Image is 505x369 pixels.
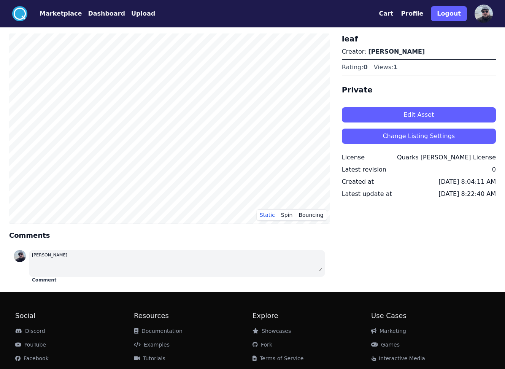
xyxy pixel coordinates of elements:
div: Latest revision [342,165,386,174]
a: Examples [134,342,170,348]
a: Edit Asset [342,101,496,122]
button: Dashboard [88,9,125,18]
div: License [342,153,365,162]
img: profile [14,250,26,262]
h2: Use Cases [371,310,490,321]
h2: Resources [134,310,252,321]
a: Fork [252,342,272,348]
h3: leaf [342,33,496,44]
a: Marketplace [27,9,82,18]
div: Latest update at [342,189,392,199]
button: Comment [32,277,56,283]
a: Terms of Service [252,355,303,361]
a: Documentation [134,328,183,334]
h4: Private [342,84,496,95]
div: Views: [374,63,398,72]
button: Bouncing [295,209,326,221]
div: [DATE] 8:04:11 AM [438,177,496,186]
span: 0 [364,64,368,71]
a: Games [371,342,400,348]
img: profile [475,5,493,23]
a: Showcases [252,328,291,334]
div: Created at [342,177,374,186]
a: Facebook [15,355,49,361]
h2: Social [15,310,134,321]
button: Logout [431,6,467,21]
div: Quarks [PERSON_NAME] License [397,153,496,162]
span: 1 [393,64,397,71]
button: Static [257,209,278,221]
a: Dashboard [82,9,125,18]
a: Interactive Media [371,355,425,361]
button: Cart [379,9,393,18]
button: Edit Asset [342,107,496,122]
div: [DATE] 8:22:40 AM [438,189,496,199]
h4: Comments [9,230,330,241]
a: Logout [431,3,467,24]
div: 0 [492,165,496,174]
button: Profile [401,9,424,18]
a: Upload [125,9,155,18]
button: Upload [131,9,155,18]
div: Rating: [342,63,368,72]
button: Spin [278,209,296,221]
h2: Explore [252,310,371,321]
small: [PERSON_NAME] [32,253,67,258]
a: YouTube [15,342,46,348]
a: Tutorials [134,355,165,361]
a: Marketing [371,328,406,334]
button: Marketplace [40,9,82,18]
p: Creator: [342,47,496,56]
button: Change Listing Settings [342,129,496,144]
a: Discord [15,328,45,334]
a: [PERSON_NAME] [368,48,425,55]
